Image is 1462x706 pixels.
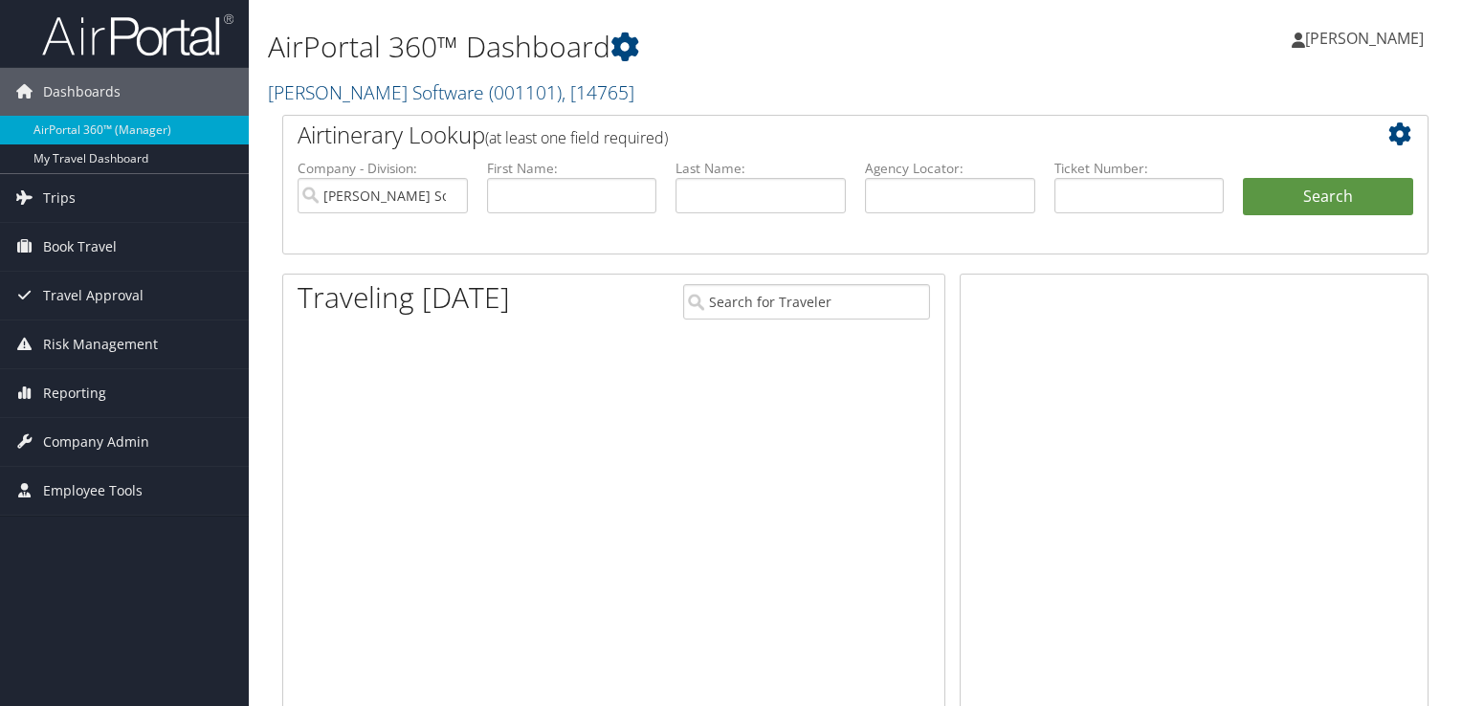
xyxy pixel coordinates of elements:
span: Risk Management [43,320,158,368]
span: Reporting [43,369,106,417]
span: [PERSON_NAME] [1305,28,1424,49]
span: Trips [43,174,76,222]
span: ( 001101 ) [489,79,562,105]
h1: Traveling [DATE] [298,277,510,318]
label: First Name: [487,159,657,178]
label: Company - Division: [298,159,468,178]
span: Travel Approval [43,272,144,320]
label: Last Name: [676,159,846,178]
span: Company Admin [43,418,149,466]
span: Dashboards [43,68,121,116]
a: [PERSON_NAME] [1292,10,1443,67]
button: Search [1243,178,1413,216]
h2: Airtinerary Lookup [298,119,1318,151]
label: Agency Locator: [865,159,1035,178]
input: Search for Traveler [683,284,930,320]
span: , [ 14765 ] [562,79,634,105]
img: airportal-logo.png [42,12,233,57]
span: (at least one field required) [485,127,668,148]
label: Ticket Number: [1054,159,1225,178]
span: Book Travel [43,223,117,271]
h1: AirPortal 360™ Dashboard [268,27,1052,67]
span: Employee Tools [43,467,143,515]
a: [PERSON_NAME] Software [268,79,634,105]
